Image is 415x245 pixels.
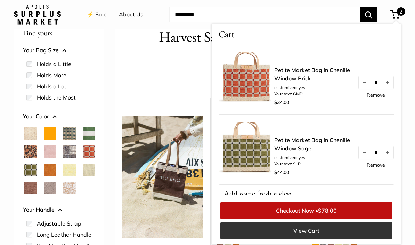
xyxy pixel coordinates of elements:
button: Taupe [44,182,56,194]
a: Remove [367,163,385,167]
button: White Porcelain [63,182,76,194]
a: Petite Market Bag in Chenille Window Sage [274,136,351,152]
button: Your Handle [23,205,95,215]
li: customized: yes [274,85,351,91]
label: Adjustable Strap [37,219,81,228]
input: Search... [169,7,360,22]
label: Holds the Most [37,93,76,102]
button: Search [360,7,377,22]
button: Your Color [23,111,95,122]
a: 2 [391,10,400,19]
h1: Harvest Sale Market: 12 Hours Only [125,27,390,47]
a: View Cart [220,222,392,239]
p: Find yours [23,26,95,40]
img: Mustang is a rich chocolate mousse brown — a touch of earthy ease, bring along during slow mornin... [122,116,203,238]
button: Chenille Window Brick [83,145,95,158]
button: Daisy [63,164,76,176]
button: Orange [44,127,56,140]
li: Your text: GMD [274,91,351,97]
button: Chambray [63,145,76,158]
span: $44.00 [274,169,289,175]
button: Mint Sorbet [83,164,95,176]
button: Cognac [44,164,56,176]
button: Green Gingham [63,127,76,140]
img: Apolis: Surplus Market [14,5,61,25]
button: Your Bag Size [23,45,95,56]
span: $34.00 [274,99,289,105]
label: Holds a Little [37,60,71,68]
a: Checkout Now •$78.00 [220,202,392,219]
a: About Us [119,9,143,20]
label: Holds More [37,71,66,79]
li: customized: yes [274,155,351,161]
input: Quantity [371,150,382,156]
button: Court Green [83,127,95,140]
span: $78.00 [318,207,337,214]
button: Cheetah [24,145,37,158]
button: Blush [44,145,56,158]
button: Decrease quantity by 1 [359,76,371,89]
a: Remove [367,93,385,97]
p: Add some fresh styles: [219,185,394,203]
button: Increase quantity by 1 [382,146,393,159]
input: Quantity [371,80,382,86]
label: Long Leather Handle [37,230,91,239]
span: 2 [397,7,405,16]
label: Holds a Lot [37,82,66,90]
button: Chenille Window Sage [24,164,37,176]
a: Petite Market Bag in Chenille Window Brick [274,66,351,82]
a: ⚡️ Sale [87,9,107,20]
span: Cart [219,27,234,41]
button: Natural [24,127,37,140]
button: Increase quantity by 1 [382,76,393,89]
button: Mustang [24,182,37,194]
button: Decrease quantity by 1 [359,146,371,159]
li: Your text: SLR [274,161,351,167]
